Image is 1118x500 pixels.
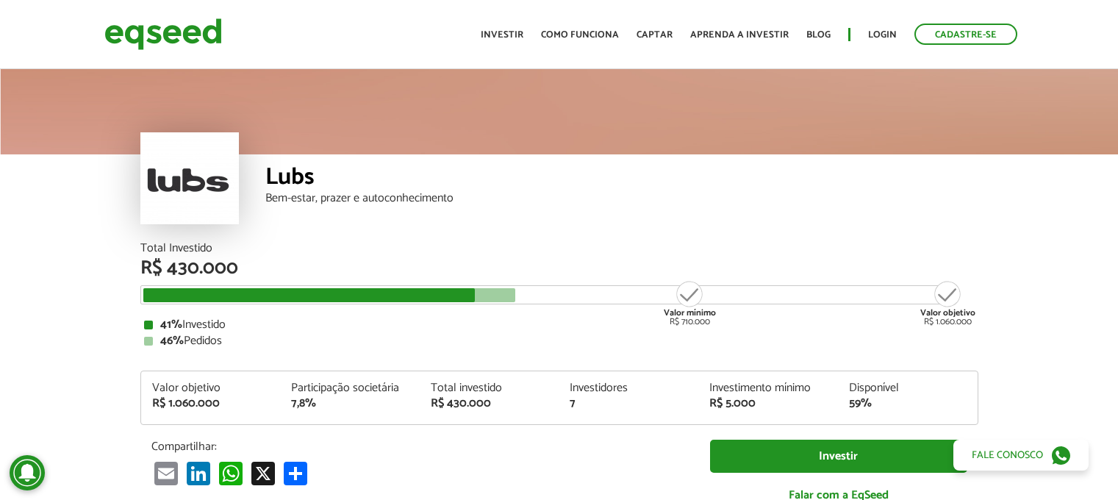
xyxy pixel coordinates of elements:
div: Disponível [849,382,967,394]
div: 7 [570,398,687,410]
strong: 41% [160,315,182,335]
div: Investimento mínimo [709,382,827,394]
a: WhatsApp [216,461,246,485]
div: Bem-estar, prazer e autoconhecimento [265,193,978,204]
a: Email [151,461,181,485]
div: Total investido [431,382,548,394]
a: Investir [710,440,967,473]
div: R$ 710.000 [662,279,717,326]
a: Blog [806,30,831,40]
p: Compartilhar: [151,440,688,454]
div: Investidores [570,382,687,394]
a: Compartilhar [281,461,310,485]
a: Cadastre-se [914,24,1017,45]
div: Total Investido [140,243,978,254]
div: Lubs [265,165,978,193]
a: X [248,461,278,485]
a: LinkedIn [184,461,213,485]
div: R$ 1.060.000 [920,279,975,326]
div: Valor objetivo [152,382,270,394]
div: Participação societária [291,382,409,394]
div: R$ 1.060.000 [152,398,270,410]
div: Investido [144,319,975,331]
img: EqSeed [104,15,222,54]
div: R$ 430.000 [431,398,548,410]
a: Login [868,30,897,40]
strong: Valor mínimo [664,306,716,320]
a: Fale conosco [953,440,1089,471]
div: R$ 430.000 [140,259,978,278]
strong: Valor objetivo [920,306,975,320]
div: 59% [849,398,967,410]
a: Como funciona [541,30,619,40]
div: 7,8% [291,398,409,410]
strong: 46% [160,331,184,351]
a: Aprenda a investir [690,30,789,40]
a: Investir [481,30,523,40]
div: R$ 5.000 [709,398,827,410]
div: Pedidos [144,335,975,347]
a: Captar [637,30,673,40]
